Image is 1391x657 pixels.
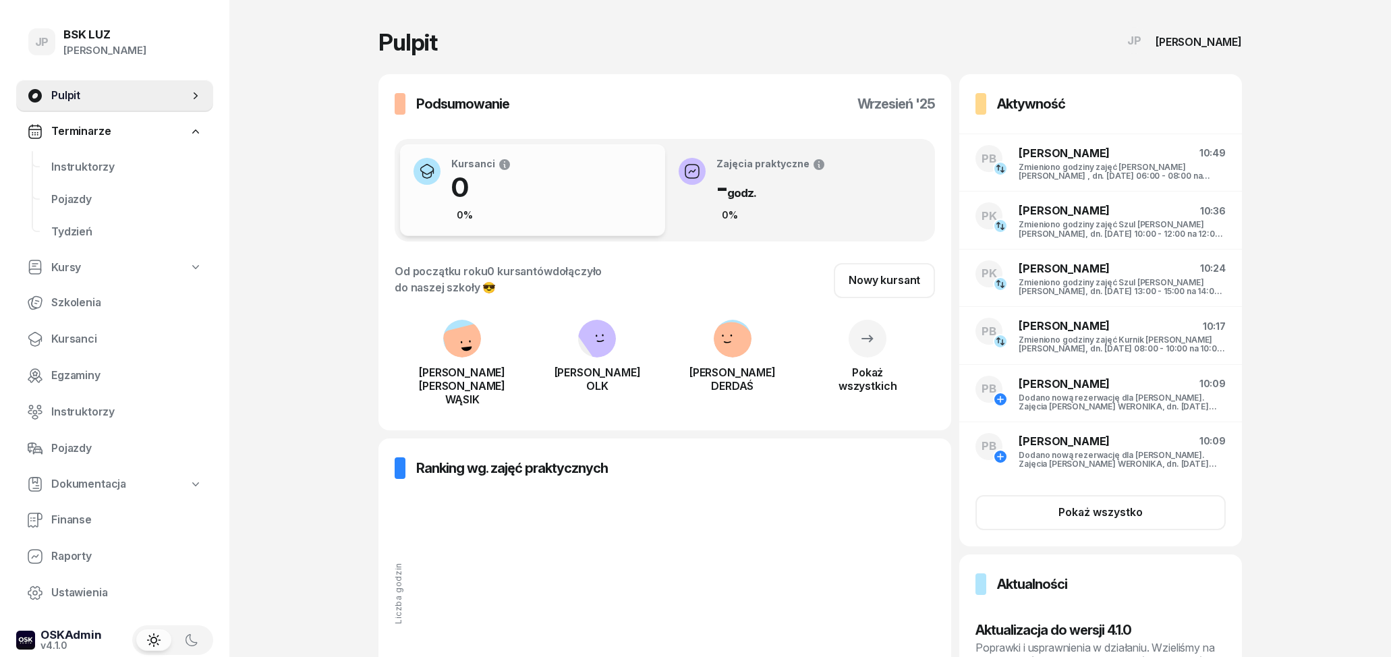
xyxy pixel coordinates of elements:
div: 0% [451,207,478,223]
div: [PERSON_NAME] [1156,36,1242,47]
div: Zajęcia praktyczne [716,158,826,171]
span: Finanse [51,511,202,529]
div: BSK LUZ [63,29,146,40]
a: Pokażwszystkich [800,336,935,393]
span: PK [982,210,997,222]
span: Egzaminy [51,367,202,384]
div: [PERSON_NAME] DERDAŚ [665,366,800,393]
h3: Aktualności [997,573,1067,595]
div: [PERSON_NAME] [PERSON_NAME] WĄSIK [395,366,530,406]
h3: Aktywność [997,93,1065,115]
span: [PERSON_NAME] [1019,319,1110,333]
a: Nowy kursant [834,263,935,298]
div: Zmieniono godziny zajęć [PERSON_NAME] [PERSON_NAME] , dn. [DATE] 06:00 - 08:00 na 14:00 - 16:00 [1019,163,1226,180]
span: 10:49 [1199,147,1226,159]
h1: 0 [451,171,511,204]
a: Kursy [16,252,213,283]
span: 10:24 [1200,262,1226,274]
small: godz. [727,186,756,200]
div: Liczba godzin [394,563,403,624]
span: Terminarze [51,123,111,140]
a: Dokumentacja [16,469,213,500]
a: Instruktorzy [40,151,213,183]
h1: Pulpit [378,31,437,54]
button: Pokaż wszystko [975,495,1226,530]
h3: Aktualizacja do wersji 4.1.0 [975,619,1226,641]
div: Pokaż wszystko [1058,504,1143,521]
span: Ustawienia [51,584,202,602]
span: [PERSON_NAME] [1019,262,1110,275]
span: Pulpit [51,87,189,105]
span: PB [982,326,996,337]
span: Dokumentacja [51,476,126,493]
a: Szkolenia [16,287,213,319]
div: Od początku roku dołączyło do naszej szkoły 😎 [395,263,602,295]
a: Instruktorzy [16,396,213,428]
a: Ustawienia [16,577,213,609]
span: Tydzień [51,223,202,241]
a: Pojazdy [40,183,213,216]
span: Kursanci [51,331,202,348]
a: Terminarze [16,116,213,147]
span: 10:09 [1199,435,1226,447]
span: 0 kursantów [487,264,552,278]
span: Kursy [51,259,81,277]
span: Pojazdy [51,440,202,457]
a: Kursanci [16,323,213,355]
button: Zajęcia praktyczne-godz.0% [665,144,930,236]
a: Finanse [16,504,213,536]
span: Instruktorzy [51,159,202,176]
a: Tydzień [40,216,213,248]
span: [PERSON_NAME] [1019,204,1110,217]
a: [PERSON_NAME]DERDAŚ [665,347,800,393]
span: Instruktorzy [51,403,202,421]
div: [PERSON_NAME] [63,42,146,59]
span: [PERSON_NAME] [1019,434,1110,448]
span: PK [982,268,997,279]
div: 0% [716,207,743,223]
a: [PERSON_NAME] [PERSON_NAME]WĄSIK [395,347,530,406]
a: Egzaminy [16,360,213,392]
div: [PERSON_NAME] OLK [530,366,664,393]
div: Pokaż wszystkich [800,366,935,393]
span: 10:36 [1200,205,1226,217]
span: Szkolenia [51,294,202,312]
span: [PERSON_NAME] [1019,377,1110,391]
a: AktywnośćPB[PERSON_NAME]10:49Zmieniono godziny zajęć [PERSON_NAME] [PERSON_NAME] , dn. [DATE] 06:... [959,74,1242,546]
div: OSKAdmin [40,629,102,641]
span: PB [982,383,996,395]
h3: Ranking wg. zajęć praktycznych [416,457,608,479]
div: Nowy kursant [849,272,920,289]
span: PB [982,153,996,165]
button: Kursanci00% [400,144,665,236]
a: [PERSON_NAME]OLK [530,347,664,393]
span: JP [1127,35,1141,47]
h3: Podsumowanie [416,93,509,115]
a: Raporty [16,540,213,573]
span: JP [35,36,49,48]
span: Pojazdy [51,191,202,208]
div: Dodano nową rezerwację dla [PERSON_NAME]. Zajęcia [PERSON_NAME] WERONIKA, dn. [DATE] 14:00 - 16:00 [1019,451,1226,468]
div: Zmieniono godziny zajęć Szul [PERSON_NAME] [PERSON_NAME], dn. [DATE] 10:00 - 12:00 na 12:00 - 14:00 [1019,220,1226,237]
div: Kursanci [451,158,511,171]
span: [PERSON_NAME] [1019,146,1110,160]
a: Pulpit [16,80,213,112]
span: 10:09 [1199,378,1226,389]
span: 10:17 [1203,320,1226,332]
h1: - [716,171,826,204]
span: Raporty [51,548,202,565]
div: Zmieniono godziny zajęć Szul [PERSON_NAME] [PERSON_NAME], dn. [DATE] 13:00 - 15:00 na 14:00 - 16:00 [1019,278,1226,295]
a: Pojazdy [16,432,213,465]
div: Zmieniono godziny zajęć Kurnik [PERSON_NAME] [PERSON_NAME], dn. [DATE] 08:00 - 10:00 na 10:00 - 1... [1019,335,1226,353]
span: PB [982,440,996,452]
div: Dodano nową rezerwację dla [PERSON_NAME]. Zajęcia [PERSON_NAME] WERONIKA, dn. [DATE] 12:00 - 14:00 [1019,393,1226,411]
img: logo-xs-dark@2x.png [16,631,35,650]
div: v4.1.0 [40,641,102,650]
h3: wrzesień '25 [857,93,935,115]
